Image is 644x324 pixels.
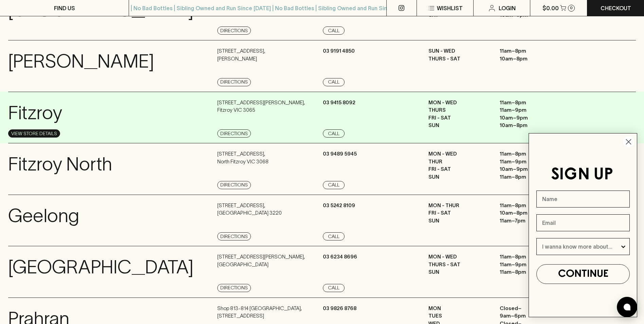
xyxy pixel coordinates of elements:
p: 10am – 9pm [500,165,561,173]
p: 03 5242 8109 [323,202,355,210]
p: 10am – 8pm [500,55,561,63]
a: Call [323,232,345,240]
a: Directions [217,78,251,86]
p: TUES [428,312,490,320]
p: SUN [428,122,490,129]
p: Geelong [8,202,79,230]
p: Fitzroy [8,99,62,127]
a: Call [323,78,345,86]
p: 11am – 7pm [500,217,561,225]
p: MON - WED [428,99,490,107]
img: bubble-icon [624,304,630,310]
button: Close dialog [623,136,634,148]
button: Show Options [620,238,627,255]
p: FRI - SAT [428,165,490,173]
p: FRI - SAT [428,209,490,217]
p: 11am – 8pm [500,202,561,210]
a: Directions [217,181,251,189]
p: SUN [428,173,490,181]
p: 11am – 8pm [500,47,561,55]
p: 11am – 8pm [500,150,561,158]
p: MON [428,305,490,312]
p: [STREET_ADDRESS][PERSON_NAME] , Fitzroy VIC 3065 [217,99,305,114]
button: CONTINUE [536,264,630,284]
p: 03 6234 8696 [323,253,357,261]
p: [STREET_ADDRESS][PERSON_NAME] , [GEOGRAPHIC_DATA] [217,253,305,268]
p: SUN [428,217,490,225]
p: 9am – 6pm [500,312,561,320]
p: 11am – 8pm [500,99,561,107]
a: Call [323,129,345,138]
input: I wanna know more about... [542,238,620,255]
p: SUN - WED [428,47,490,55]
p: THURS [428,106,490,114]
p: Shop 813-814 [GEOGRAPHIC_DATA] , [STREET_ADDRESS] [217,305,302,320]
a: Directions [217,232,251,240]
p: FRI - SAT [428,114,490,122]
a: Directions [217,129,251,138]
p: [STREET_ADDRESS] , North Fitzroy VIC 3068 [217,150,269,165]
p: 03 9489 5945 [323,150,357,158]
p: Login [499,4,516,12]
p: 11am – 8pm [500,173,561,181]
p: Fitzroy North [8,150,112,178]
p: SUN [428,268,490,276]
p: MON - WED [428,150,490,158]
p: 03 9415 8092 [323,99,355,107]
a: Call [323,181,345,189]
p: 11am – 8pm [500,268,561,276]
p: 11am – 8pm [500,253,561,261]
input: Name [536,191,630,208]
p: THUR [428,158,490,166]
a: Directions [217,26,251,35]
p: 03 9826 8768 [323,305,356,312]
p: FIND US [54,4,75,12]
a: View Store Details [8,129,60,138]
p: [PERSON_NAME] [8,47,154,75]
p: MON - WED [428,253,490,261]
div: FLYOUT Form [522,126,644,324]
p: 0 [570,6,573,10]
p: Closed – [500,305,561,312]
p: THURS - SAT [428,55,490,63]
p: $0.00 [542,4,559,12]
p: Wishlist [437,4,463,12]
p: 10am – 8pm [500,209,561,217]
p: THURS - SAT [428,261,490,269]
p: 11am – 9pm [500,261,561,269]
a: Directions [217,284,251,292]
a: Call [323,26,345,35]
p: [STREET_ADDRESS] , [PERSON_NAME] [217,47,265,62]
a: Call [323,284,345,292]
p: MON - THUR [428,202,490,210]
p: 11am – 9pm [500,106,561,114]
p: 10am – 8pm [500,122,561,129]
p: Checkout [601,4,631,12]
p: [GEOGRAPHIC_DATA] [8,253,194,281]
p: 11am – 9pm [500,158,561,166]
p: [STREET_ADDRESS] , [GEOGRAPHIC_DATA] 3220 [217,202,282,217]
input: Email [536,214,630,231]
span: SIGN UP [551,167,613,183]
p: 03 9191 4850 [323,47,355,55]
p: 10am – 9pm [500,114,561,122]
